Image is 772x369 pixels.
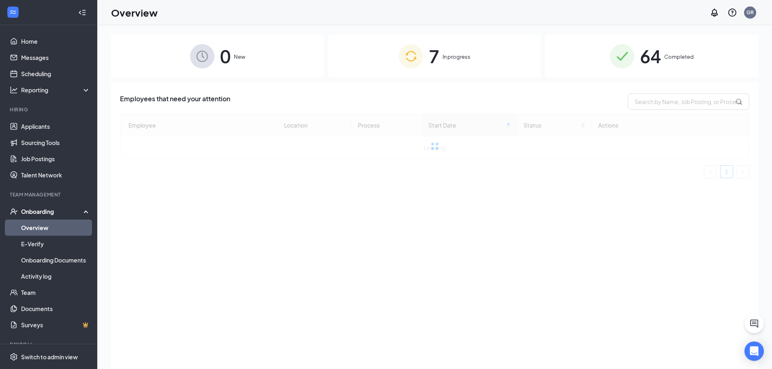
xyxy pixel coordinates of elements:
a: Team [21,284,90,301]
span: 0 [220,42,231,70]
a: Job Postings [21,151,90,167]
span: 7 [429,42,439,70]
span: Completed [664,53,694,61]
a: Applicants [21,118,90,134]
div: Onboarding [21,207,83,215]
a: SurveysCrown [21,317,90,333]
a: Sourcing Tools [21,134,90,151]
a: Talent Network [21,167,90,183]
svg: Settings [10,353,18,361]
a: Overview [21,220,90,236]
div: Hiring [10,106,89,113]
a: Home [21,33,90,49]
a: Scheduling [21,66,90,82]
div: GR [746,9,754,16]
div: Payroll [10,341,89,348]
svg: Notifications [710,8,719,17]
div: Switch to admin view [21,353,78,361]
svg: WorkstreamLogo [9,8,17,16]
svg: ChatActive [749,319,759,328]
div: Reporting [21,86,91,94]
a: E-Verify [21,236,90,252]
svg: Collapse [78,9,86,17]
h1: Overview [111,6,158,19]
svg: QuestionInfo [727,8,737,17]
a: Onboarding Documents [21,252,90,268]
span: New [234,53,245,61]
svg: Analysis [10,86,18,94]
span: 64 [640,42,661,70]
div: Open Intercom Messenger [744,341,764,361]
svg: UserCheck [10,207,18,215]
a: Messages [21,49,90,66]
div: Team Management [10,191,89,198]
span: Employees that need your attention [120,94,230,110]
input: Search by Name, Job Posting, or Process [628,94,749,110]
a: Documents [21,301,90,317]
span: In progress [443,53,470,61]
a: Activity log [21,268,90,284]
button: ChatActive [744,314,764,333]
